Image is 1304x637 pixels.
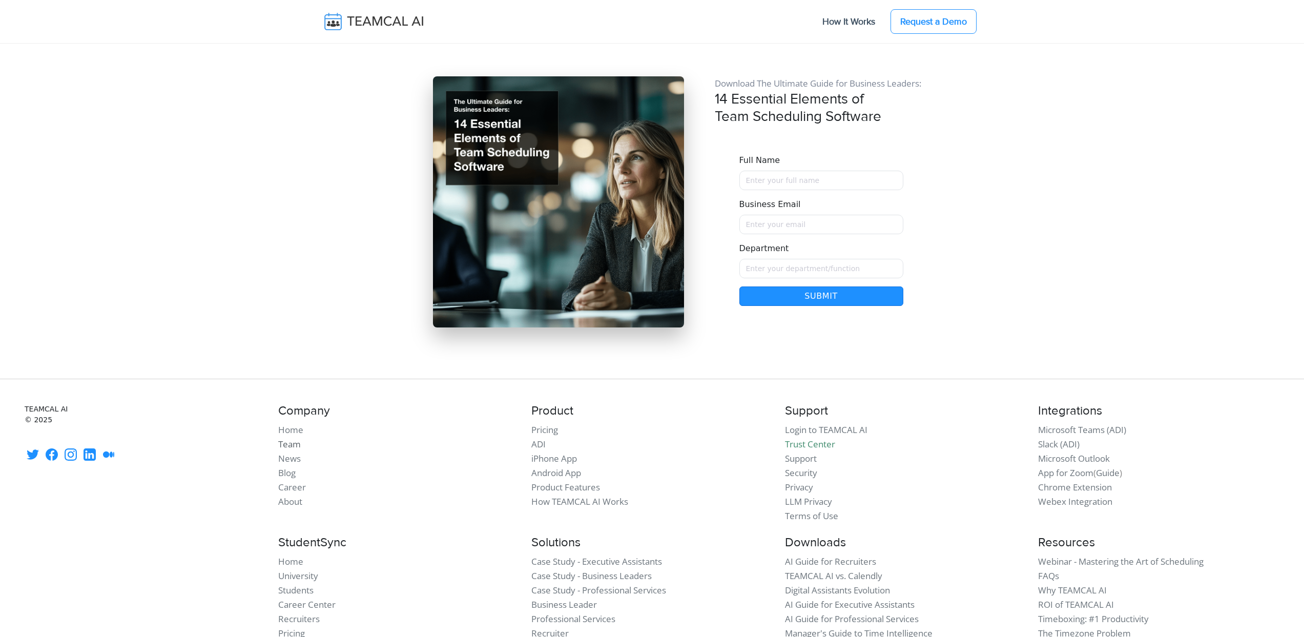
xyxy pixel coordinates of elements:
[531,453,577,464] a: iPhone App
[278,584,314,596] a: Students
[785,424,867,436] a: Login to TEAMCAL AI
[715,76,928,91] p: Download The Ultimate Guide for Business Leaders:
[785,453,817,464] a: Support
[785,570,882,582] a: TEAMCAL AI vs. Calendly
[785,438,835,450] a: Trust Center
[531,424,558,436] a: Pricing
[739,286,903,306] button: Submit
[1038,404,1279,419] h4: Integrations
[785,536,1026,550] h4: Downloads
[785,613,919,625] a: AI Guide for Professional Services
[278,536,520,550] h4: StudentSync
[278,424,303,436] a: Home
[531,584,666,596] a: Case Study - Professional Services
[739,242,789,255] label: Department
[739,154,780,167] label: Full Name
[278,438,301,450] a: Team
[1038,438,1080,450] a: Slack (ADI)
[531,438,546,450] a: ADI
[1038,453,1110,464] a: Microsoft Outlook
[531,599,597,610] a: Business Leader
[1038,467,1093,479] a: App for Zoom
[531,556,662,567] a: Case Study - Executive Assistants
[531,570,652,582] a: Case Study - Business Leaders
[739,215,903,234] input: Enter your email
[1038,556,1204,567] a: Webinar - Mastering the Art of Scheduling
[785,599,915,610] a: AI Guide for Executive Assistants
[812,11,885,32] a: How It Works
[1038,424,1126,436] a: Microsoft Teams (ADI)
[1038,584,1107,596] a: Why TEAMCAL AI
[1038,570,1059,582] a: FAQs
[531,404,773,419] h4: Product
[1038,613,1149,625] a: Timeboxing: #1 Productivity
[278,404,520,419] h4: Company
[1038,536,1279,550] h4: Resources
[739,259,903,278] input: Enter your department/function
[715,91,928,150] h3: 14 Essential Elements of Team Scheduling Software
[739,171,903,190] input: Name must only contain letters and spaces
[278,467,296,479] a: Blog
[785,510,838,522] a: Terms of Use
[1038,496,1112,507] a: Webex Integration
[531,467,581,479] a: Android App
[785,404,1026,419] h4: Support
[278,599,336,610] a: Career Center
[433,76,684,327] img: pic
[891,9,977,34] a: Request a Demo
[278,613,320,625] a: Recruiters
[1038,466,1279,480] li: ( )
[785,556,876,567] a: AI Guide for Recruiters
[531,613,615,625] a: Professional Services
[25,404,266,425] small: TEAMCAL AI © 2025
[785,584,890,596] a: Digital Assistants Evolution
[1038,599,1114,610] a: ROI of TEAMCAL AI
[531,481,600,493] a: Product Features
[278,570,318,582] a: University
[278,481,306,493] a: Career
[1038,481,1112,493] a: Chrome Extension
[278,556,303,567] a: Home
[531,496,628,507] a: How TEAMCAL AI Works
[278,496,302,507] a: About
[1096,467,1120,479] a: Guide
[785,467,817,479] a: Security
[785,481,813,493] a: Privacy
[785,496,832,507] a: LLM Privacy
[278,453,301,464] a: News
[531,536,773,550] h4: Solutions
[739,198,801,211] label: Business Email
